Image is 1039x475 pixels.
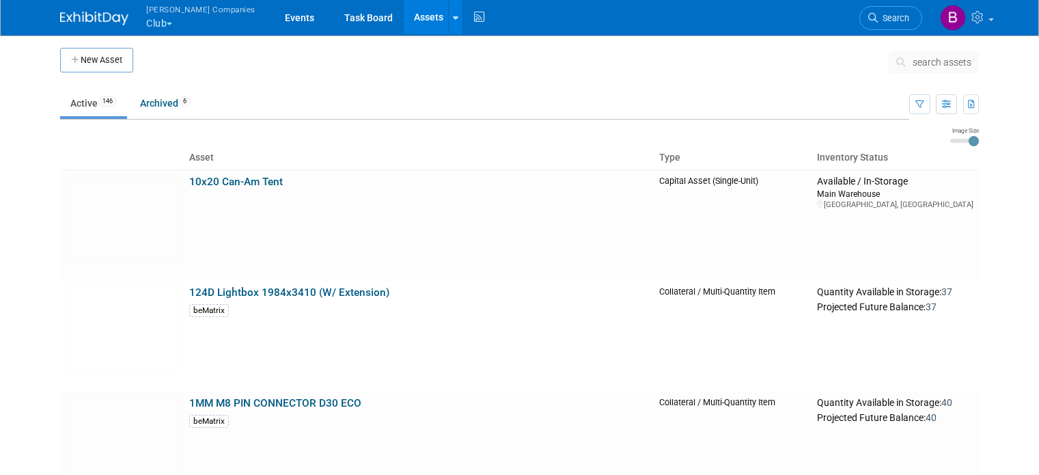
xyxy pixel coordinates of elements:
[817,299,973,314] div: Projected Future Balance:
[60,48,133,72] button: New Asset
[817,409,973,424] div: Projected Future Balance:
[189,286,389,299] a: 124D Lightbox 1984x3410 (W/ Extension)
[817,188,973,200] div: Main Warehouse
[179,96,191,107] span: 6
[941,286,952,297] span: 37
[189,304,229,317] div: beMatrix
[913,57,971,68] span: search assets
[60,12,128,25] img: ExhibitDay
[926,412,937,423] span: 40
[817,200,973,210] div: [GEOGRAPHIC_DATA], [GEOGRAPHIC_DATA]
[130,90,201,116] a: Archived6
[146,2,255,16] span: [PERSON_NAME] Companies
[889,51,979,73] button: search assets
[878,13,909,23] span: Search
[654,146,812,169] th: Type
[654,281,812,392] td: Collateral / Multi-Quantity Item
[859,6,922,30] a: Search
[189,397,361,409] a: 1MM M8 PIN CONNECTOR D30 ECO
[950,126,979,135] div: Image Size
[817,286,973,299] div: Quantity Available in Storage:
[817,176,973,188] div: Available / In-Storage
[189,415,229,428] div: beMatrix
[60,90,127,116] a: Active146
[189,176,283,188] a: 10x20 Can-Am Tent
[926,301,937,312] span: 37
[98,96,117,107] span: 146
[940,5,966,31] img: Barbara Brzezinska
[817,397,973,409] div: Quantity Available in Storage:
[654,169,812,281] td: Capital Asset (Single-Unit)
[184,146,654,169] th: Asset
[941,397,952,408] span: 40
